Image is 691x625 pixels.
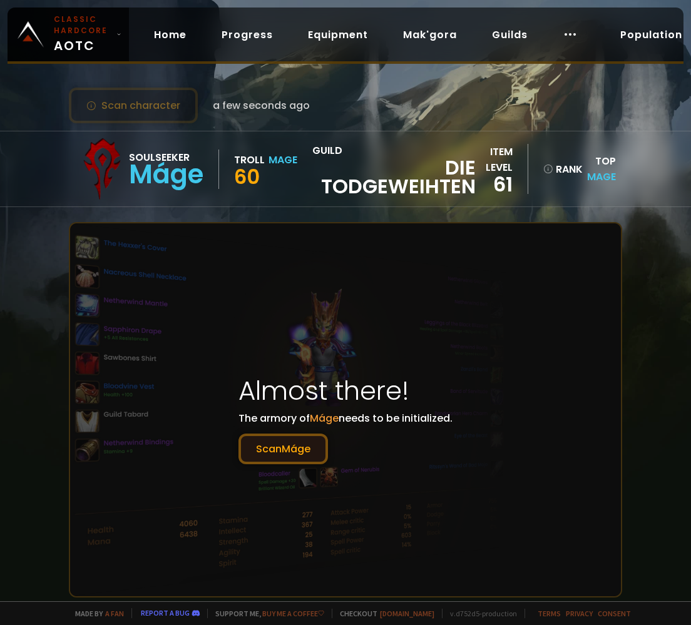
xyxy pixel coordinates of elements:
[442,609,517,618] span: v. d752d5 - production
[234,163,260,191] span: 60
[129,150,203,165] div: Soulseeker
[238,434,328,464] button: ScanMáge
[207,609,324,618] span: Support me,
[269,152,297,168] div: Mage
[262,609,324,618] a: Buy me a coffee
[310,411,339,425] span: Máge
[598,609,631,618] a: Consent
[8,8,129,61] a: Classic HardcoreAOTC
[298,22,378,48] a: Equipment
[482,22,538,48] a: Guilds
[587,170,616,184] span: Mage
[212,22,283,48] a: Progress
[312,158,476,196] span: Die Todgeweihten
[380,609,434,618] a: [DOMAIN_NAME]
[129,165,203,184] div: Máge
[213,98,310,113] span: a few seconds ago
[238,410,453,464] p: The armory of needs to be initialized.
[393,22,467,48] a: Mak'gora
[538,609,561,618] a: Terms
[105,609,124,618] a: a fan
[54,14,111,36] small: Classic Hardcore
[238,371,453,410] h1: Almost there!
[68,609,124,618] span: Made by
[543,161,571,177] div: rank
[54,14,111,55] span: AOTC
[144,22,197,48] a: Home
[476,175,513,194] div: 61
[69,88,198,123] button: Scan character
[312,143,476,196] div: guild
[476,144,513,175] div: item level
[566,609,593,618] a: Privacy
[579,153,616,185] div: Top
[332,609,434,618] span: Checkout
[141,608,190,617] a: Report a bug
[234,152,265,168] div: Troll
